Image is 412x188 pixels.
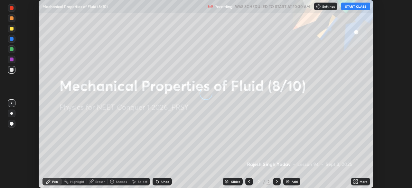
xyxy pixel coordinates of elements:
div: Pen [52,180,58,183]
div: Shapes [116,180,127,183]
div: Add [292,180,298,183]
div: More [360,180,368,183]
button: START CLASS [341,3,370,10]
h5: WAS SCHEDULED TO START AT 10:30 AM [235,4,310,9]
img: class-settings-icons [316,4,321,9]
div: Highlight [70,180,84,183]
p: Recording [214,4,232,9]
p: Settings [322,5,335,8]
div: Slides [231,180,240,183]
div: 2 [267,179,270,184]
div: 2 [256,180,262,184]
div: Select [138,180,147,183]
img: recording.375f2c34.svg [208,4,213,9]
p: Mechanical Properties of Fluid (8/10) [42,4,108,9]
div: Undo [161,180,169,183]
div: Eraser [95,180,105,183]
img: add-slide-button [285,179,290,184]
div: / [263,180,265,184]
